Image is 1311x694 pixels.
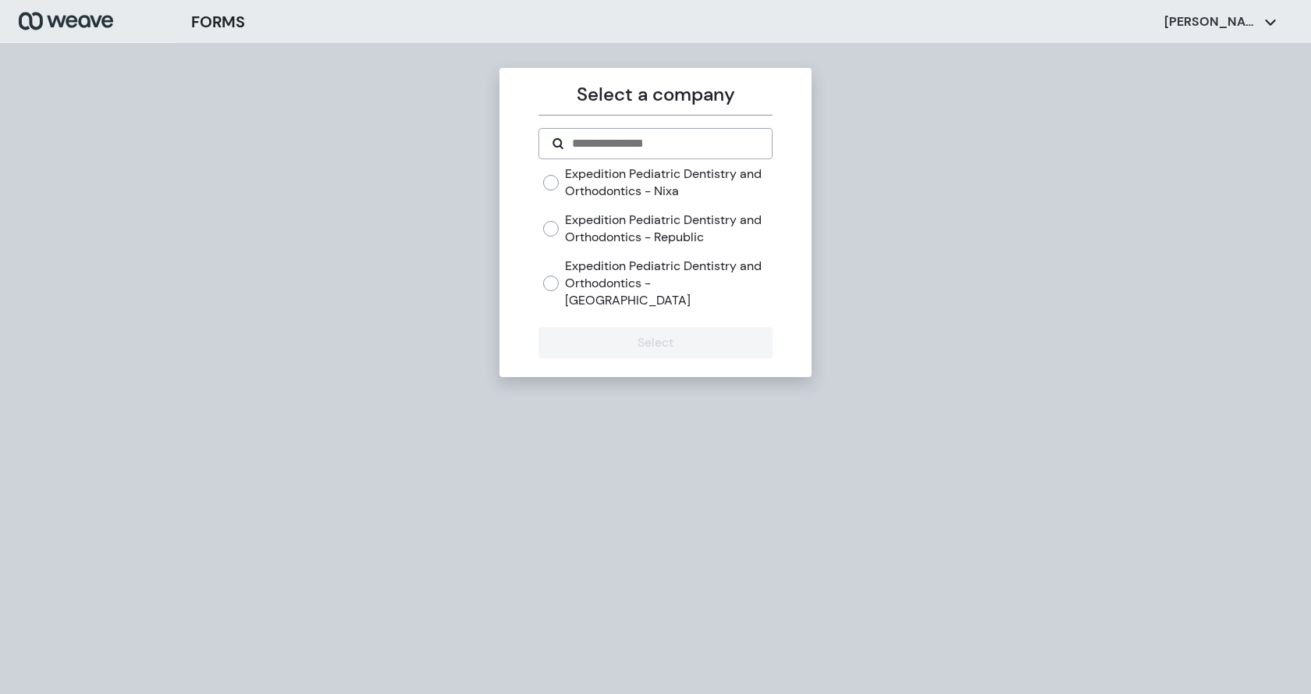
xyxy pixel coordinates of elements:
[191,10,245,34] h3: FORMS
[570,134,759,153] input: Search
[538,80,772,109] p: Select a company
[565,165,772,199] label: Expedition Pediatric Dentistry and Orthodontics - Nixa
[565,258,772,308] label: Expedition Pediatric Dentistry and Orthodontics - [GEOGRAPHIC_DATA]
[538,327,772,358] button: Select
[565,212,772,245] label: Expedition Pediatric Dentistry and Orthodontics - Republic
[1164,13,1258,30] p: [PERSON_NAME]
